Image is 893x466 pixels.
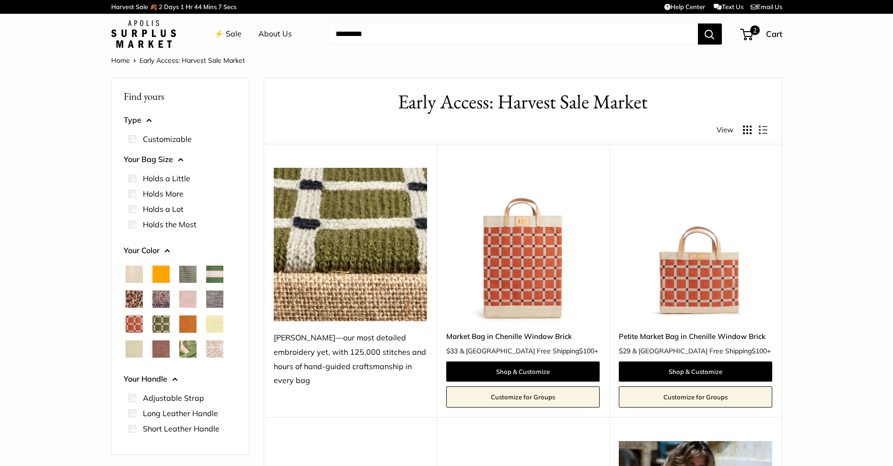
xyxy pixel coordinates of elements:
span: 2 [750,25,759,35]
a: Help Center [664,3,705,11]
button: Natural [126,266,143,283]
button: Blue Porcelain [152,291,170,308]
a: Customize for Groups [619,386,772,408]
img: Petite Market Bag in Chenille Window Brick [619,168,772,321]
a: Shop & Customize [446,361,600,382]
label: Holds a Little [143,173,190,184]
button: Blush [179,291,197,308]
button: Chambray [206,291,223,308]
span: 44 [194,3,202,11]
span: 7 [218,3,222,11]
a: Text Us [714,3,743,11]
label: Holds More [143,188,184,199]
span: $29 [619,347,630,355]
button: Green Gingham [179,266,197,283]
span: & [GEOGRAPHIC_DATA] Free Shipping + [632,348,771,354]
img: Chenille—our most detailed embroidery yet, with 125,000 stitches and hours of hand-guided craftsm... [274,168,427,321]
button: Palm Leaf [179,340,197,358]
img: Apolis: Surplus Market [111,20,176,48]
span: $100 [579,347,594,355]
button: White Porcelain [206,340,223,358]
button: Your Color [124,244,237,258]
a: About Us [258,27,292,41]
label: Adjustable Strap [143,392,204,404]
button: Daisy [206,315,223,333]
span: Hr [186,3,193,11]
span: 2 [159,3,162,11]
div: [PERSON_NAME]—our most detailed embroidery yet, with 125,000 stitches and hours of hand-guided cr... [274,331,427,388]
button: Your Bag Size [124,152,237,167]
p: Find yours [124,87,237,105]
span: $33 [446,347,458,355]
label: Customizable [143,133,192,145]
button: Cheetah [126,291,143,308]
a: Home [111,56,130,65]
label: Long Leather Handle [143,408,218,419]
button: Court Green [206,266,223,283]
button: Mint Sorbet [126,340,143,358]
a: ⚡️ Sale [214,27,242,41]
button: Chenille Window Sage [152,315,170,333]
input: Search... [328,23,698,45]
a: Email Us [751,3,782,11]
button: Mustang [152,340,170,358]
a: Shop & Customize [619,361,772,382]
nav: Breadcrumb [111,54,245,67]
span: 1 [180,3,184,11]
button: Chenille Window Brick [126,315,143,333]
span: Early Access: Harvest Sale Market [139,56,245,65]
a: Market Bag in Chenille Window BrickMarket Bag in Chenille Window Brick [446,168,600,321]
button: Orange [152,266,170,283]
span: Cart [766,29,782,39]
label: Holds a Lot [143,203,184,215]
button: Type [124,113,237,128]
span: View [717,123,733,137]
button: Display products as grid [743,126,752,134]
span: $100 [752,347,767,355]
a: Customize for Groups [446,386,600,408]
a: Market Bag in Chenille Window Brick [446,331,600,342]
span: Days [164,3,179,11]
button: Display products as list [759,126,767,134]
a: Petite Market Bag in Chenille Window BrickPetite Market Bag in Chenille Window Brick [619,168,772,321]
span: Secs [223,3,236,11]
label: Holds the Most [143,219,197,230]
button: Cognac [179,315,197,333]
button: Your Handle [124,372,237,386]
button: Search [698,23,722,45]
span: Mins [203,3,217,11]
span: & [GEOGRAPHIC_DATA] Free Shipping + [460,348,598,354]
img: Market Bag in Chenille Window Brick [446,168,600,321]
h1: Early Access: Harvest Sale Market [278,88,767,116]
a: 2 Cart [741,26,782,42]
label: Short Leather Handle [143,423,220,434]
a: Petite Market Bag in Chenille Window Brick [619,331,772,342]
